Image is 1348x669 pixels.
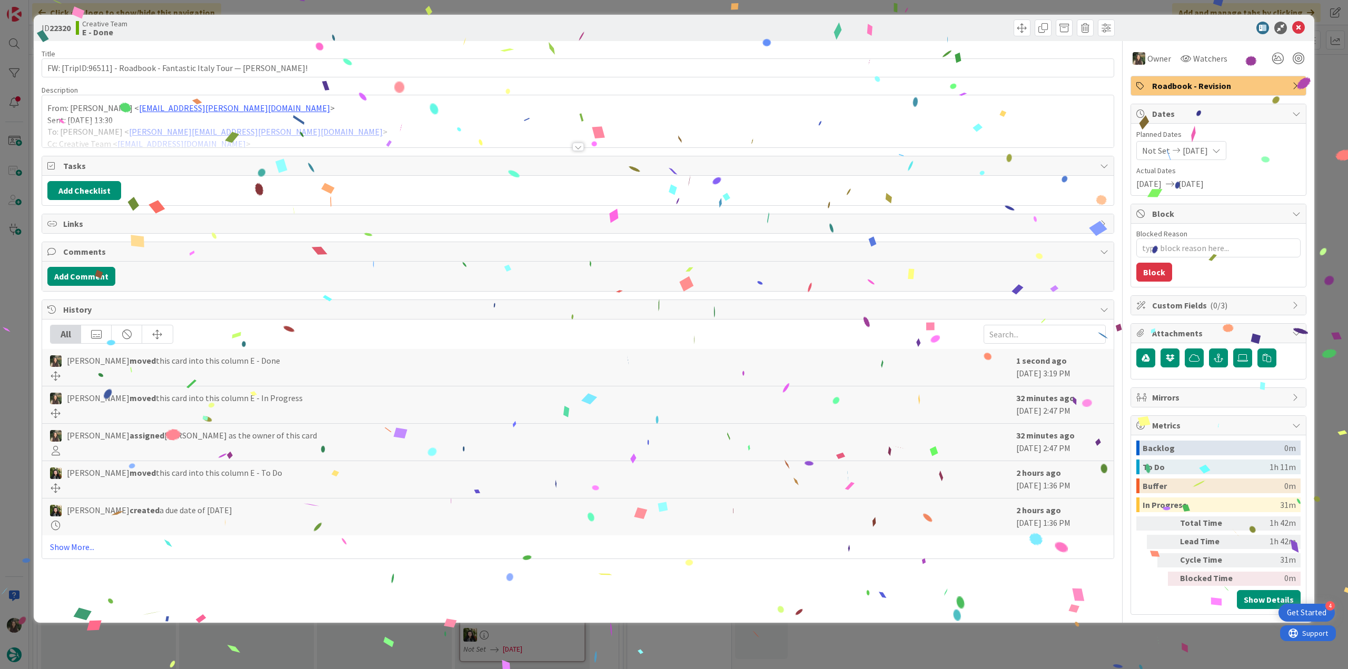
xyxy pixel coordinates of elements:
[1143,478,1284,493] div: Buffer
[130,355,156,366] b: moved
[82,28,127,36] b: E - Done
[1147,52,1171,65] span: Owner
[47,114,1108,126] p: Sent: [DATE] 13:30
[1136,165,1301,176] span: Actual Dates
[1180,535,1238,549] div: Lead Time
[1133,52,1145,65] img: IG
[1136,263,1172,282] button: Block
[1284,478,1296,493] div: 0m
[1152,391,1287,404] span: Mirrors
[1016,430,1075,441] b: 32 minutes ago
[42,22,71,34] span: ID
[63,245,1095,258] span: Comments
[67,429,317,442] span: [PERSON_NAME] [PERSON_NAME] as the owner of this card
[1193,52,1227,65] span: Watchers
[984,325,1106,344] input: Search...
[63,159,1095,172] span: Tasks
[1143,441,1284,455] div: Backlog
[1136,177,1162,190] span: [DATE]
[1242,553,1296,567] div: 31m
[1180,553,1238,567] div: Cycle Time
[1016,505,1061,515] b: 2 hours ago
[1152,207,1287,220] span: Block
[82,19,127,28] span: Creative Team
[1136,229,1187,238] label: Blocked Reason
[1016,354,1106,381] div: [DATE] 3:19 PM
[1242,572,1296,586] div: 0m
[1152,107,1287,120] span: Dates
[1016,392,1106,418] div: [DATE] 2:47 PM
[50,430,62,442] img: IG
[1178,177,1204,190] span: [DATE]
[50,393,62,404] img: IG
[1278,604,1335,622] div: Open Get Started checklist, remaining modules: 4
[139,103,330,113] a: [EMAIL_ADDRESS][PERSON_NAME][DOMAIN_NAME]
[1016,355,1067,366] b: 1 second ago
[1242,535,1296,549] div: 1h 42m
[1183,144,1208,157] span: [DATE]
[50,355,62,367] img: IG
[50,541,1106,553] a: Show More...
[1325,601,1335,611] div: 4
[1152,79,1287,92] span: Roadbook - Revision
[1136,129,1301,140] span: Planned Dates
[1142,144,1170,157] span: Not Set
[1270,460,1296,474] div: 1h 11m
[47,267,115,286] button: Add Comment
[50,505,62,516] img: BC
[1180,572,1238,586] div: Blocked Time
[67,354,280,367] span: [PERSON_NAME] this card into this column E - Done
[51,325,81,343] div: All
[1143,497,1280,512] div: In Progress
[1143,460,1270,474] div: To Do
[49,23,71,33] b: 22320
[1210,300,1227,311] span: ( 0/3 )
[67,504,232,516] span: [PERSON_NAME] a due date of [DATE]
[1016,429,1106,455] div: [DATE] 2:47 PM
[22,2,48,14] span: Support
[1016,467,1061,478] b: 2 hours ago
[1016,393,1075,403] b: 32 minutes ago
[1237,590,1301,609] button: Show Details
[1152,419,1287,432] span: Metrics
[63,303,1095,316] span: History
[1280,497,1296,512] div: 31m
[50,467,62,479] img: BC
[1152,299,1287,312] span: Custom Fields
[67,392,303,404] span: [PERSON_NAME] this card into this column E - In Progress
[130,467,156,478] b: moved
[1016,466,1106,493] div: [DATE] 1:36 PM
[1242,516,1296,531] div: 1h 42m
[42,58,1114,77] input: type card name here...
[130,505,160,515] b: created
[1016,504,1106,530] div: [DATE] 1:36 PM
[130,430,164,441] b: assigned
[63,217,1095,230] span: Links
[47,102,1108,114] p: From: [PERSON_NAME] < >
[1287,607,1326,618] div: Get Started
[67,466,282,479] span: [PERSON_NAME] this card into this column E - To Do
[47,181,121,200] button: Add Checklist
[1180,516,1238,531] div: Total Time
[42,85,78,95] span: Description
[1152,327,1287,340] span: Attachments
[130,393,156,403] b: moved
[1284,441,1296,455] div: 0m
[42,49,55,58] label: Title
